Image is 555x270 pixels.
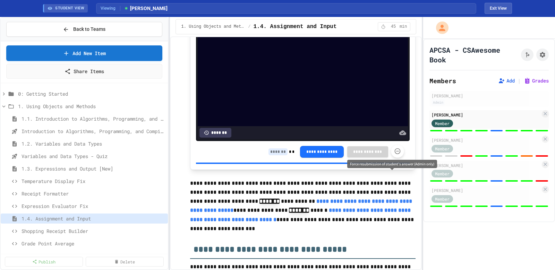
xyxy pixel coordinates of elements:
[432,187,540,193] div: [PERSON_NAME]
[254,23,337,31] span: 1.4. Assignment and Input
[347,160,437,168] div: Force resubmission of student's answer (Admin only)
[73,26,105,33] span: Back to Teams
[181,24,246,29] span: 1. Using Objects and Methods
[429,76,456,86] h2: Members
[124,5,168,12] span: [PERSON_NAME]
[524,77,549,84] button: Grades
[55,6,84,11] span: STUDENT VIEW
[22,215,165,222] span: 1.4. Assignment and Input
[432,137,540,143] div: [PERSON_NAME]
[22,115,165,122] span: 1.1. Introduction to Algorithms, Programming, and Compilers
[22,140,165,147] span: 1.2. Variables and Data Types
[435,120,450,127] span: Member
[248,24,250,29] span: /
[536,49,549,61] button: Assignment Settings
[18,103,165,110] span: 1. Using Objects and Methods
[400,24,407,29] span: min
[498,77,515,84] button: Add
[22,240,165,247] span: Grade Point Average
[101,5,120,11] span: Viewing
[22,153,165,160] span: Variables and Data Types - Quiz
[22,128,165,135] span: Introduction to Algorithms, Programming, and Compilers
[432,112,540,118] div: [PERSON_NAME]
[6,64,162,79] a: Share Items
[432,99,445,105] div: Admin
[432,162,540,168] div: [PERSON_NAME]
[6,45,162,61] a: Add New Item
[22,165,165,172] span: 1.3. Expressions and Output [New]
[521,49,533,61] button: Click to see fork details
[388,24,399,29] span: 45
[22,177,165,185] span: Temperature Display Fix
[6,22,162,37] button: Back to Teams
[22,227,165,235] span: Shopping Receipt Builder
[18,90,165,97] span: 0: Getting Started
[86,257,164,267] a: Delete
[518,77,521,85] span: |
[432,93,547,99] div: [PERSON_NAME]
[435,171,450,177] span: Member
[22,202,165,210] span: Expression Evaluator Fix
[485,3,512,14] button: Exit student view
[429,45,518,64] h1: APCSA - CSAwesome Book
[22,190,165,197] span: Receipt Formatter
[429,20,450,36] div: My Account
[5,257,83,267] a: Publish
[435,146,450,152] span: Member
[435,196,450,202] span: Member
[391,145,404,158] button: Force resubmission of student's answer (Admin only)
